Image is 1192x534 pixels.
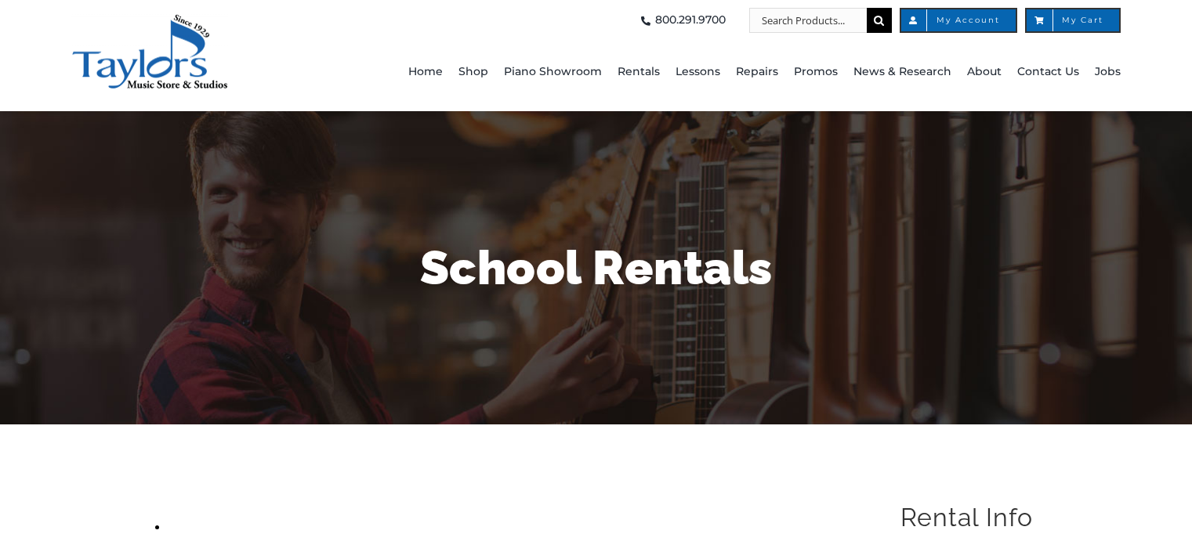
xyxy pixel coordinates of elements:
[618,60,660,85] span: Rentals
[618,33,660,111] a: Rentals
[344,33,1121,111] nav: Main Menu
[1025,8,1121,33] a: My Cart
[967,33,1002,111] a: About
[794,60,838,85] span: Promos
[408,33,443,111] a: Home
[1095,60,1121,85] span: Jobs
[736,60,778,85] span: Repairs
[676,33,720,111] a: Lessons
[504,33,602,111] a: Piano Showroom
[676,60,720,85] span: Lessons
[655,8,726,33] span: 800.291.9700
[636,8,726,33] a: 800.291.9700
[794,33,838,111] a: Promos
[917,16,1000,24] span: My Account
[1095,33,1121,111] a: Jobs
[408,60,443,85] span: Home
[344,8,1121,33] nav: Top Right
[967,60,1002,85] span: About
[1042,16,1103,24] span: My Cart
[1017,33,1079,111] a: Contact Us
[853,60,951,85] span: News & Research
[1017,60,1079,85] span: Contact Us
[749,8,867,33] input: Search Products...
[504,60,602,85] span: Piano Showroom
[458,60,488,85] span: Shop
[853,33,951,111] a: News & Research
[900,501,1055,534] h2: Rental Info
[458,33,488,111] a: Shop
[138,235,1055,301] h1: School Rentals
[867,8,892,33] input: Search
[736,33,778,111] a: Repairs
[71,12,228,27] a: taylors-music-store-west-chester
[900,8,1017,33] a: My Account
